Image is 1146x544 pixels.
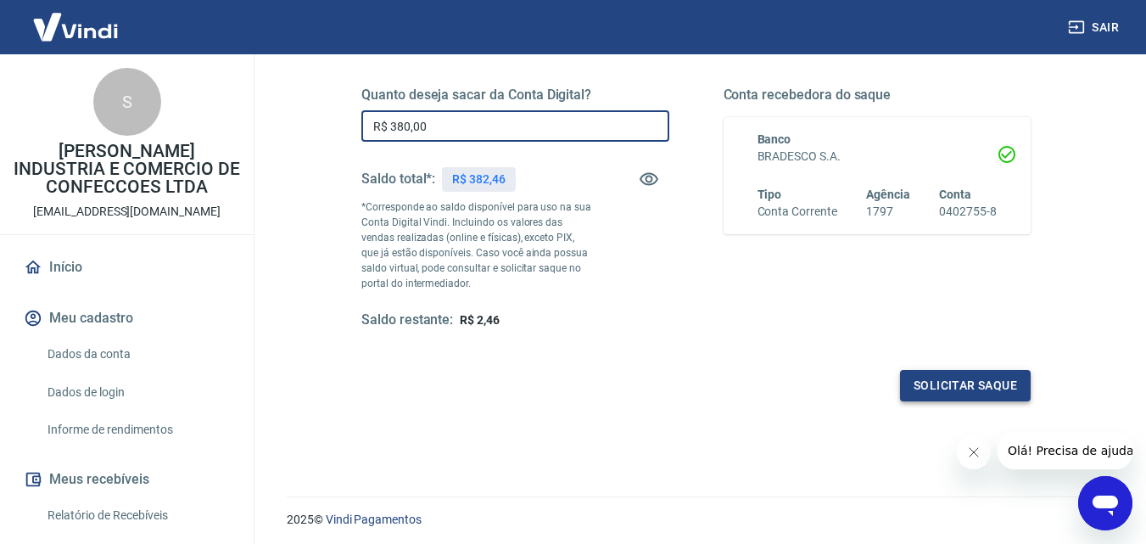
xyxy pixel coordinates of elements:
a: Início [20,249,233,286]
h6: BRADESCO S.A. [757,148,998,165]
span: Banco [757,132,791,146]
p: *Corresponde ao saldo disponível para uso na sua Conta Digital Vindi. Incluindo os valores das ve... [361,199,592,291]
a: Vindi Pagamentos [326,513,422,526]
a: Dados de login [41,375,233,410]
span: Conta [939,188,971,201]
h5: Quanto deseja sacar da Conta Digital? [361,87,669,104]
h5: Conta recebedora do saque [724,87,1031,104]
span: Tipo [757,188,782,201]
a: Relatório de Recebíveis [41,498,233,533]
span: R$ 2,46 [460,313,500,327]
div: S [93,68,161,136]
button: Sair [1065,12,1126,43]
p: R$ 382,46 [452,171,506,188]
p: [EMAIL_ADDRESS][DOMAIN_NAME] [33,203,221,221]
iframe: Botão para abrir a janela de mensagens [1078,476,1132,530]
h6: 1797 [866,203,910,221]
iframe: Fechar mensagem [957,435,991,469]
iframe: Mensagem da empresa [998,432,1132,469]
p: 2025 © [287,511,1105,529]
h5: Saldo restante: [361,311,453,329]
span: Olá! Precisa de ajuda? [10,12,143,25]
button: Solicitar saque [900,370,1031,401]
h6: 0402755-8 [939,203,997,221]
button: Meus recebíveis [20,461,233,498]
p: [PERSON_NAME] INDUSTRIA E COMERCIO DE CONFECCOES LTDA [14,143,240,196]
h5: Saldo total*: [361,171,435,188]
button: Meu cadastro [20,300,233,337]
a: Dados da conta [41,337,233,372]
h6: Conta Corrente [757,203,837,221]
span: Agência [866,188,910,201]
img: Vindi [20,1,131,53]
a: Informe de rendimentos [41,412,233,447]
